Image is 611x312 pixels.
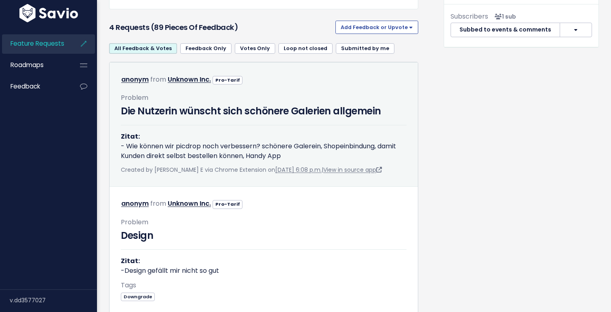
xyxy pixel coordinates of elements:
[11,82,40,91] span: Feedback
[121,166,382,174] span: Created by [PERSON_NAME] E via Chrome Extension on |
[121,256,407,276] p: -Design gefällt mir nicht so gut
[121,104,407,118] h3: Die Nutzerin wünscht sich schönere Galerien allgemein
[10,290,97,311] div: v.dd3577027
[168,75,211,84] a: Unknown Inc.
[121,292,155,300] a: Downgrade
[323,166,382,174] a: View in source app
[121,132,407,161] p: - Wie können wir picdrop noch verbessern? schönere Galerein, Shopeinbindung, damit Kunden direkt ...
[2,34,67,53] a: Feature Requests
[121,256,140,266] strong: Zitat:
[109,22,332,33] h3: 4 Requests (89 pieces of Feedback)
[451,23,560,37] button: Subbed to events & comments
[150,75,166,84] span: from
[2,56,67,74] a: Roadmaps
[451,12,488,21] span: Subscribers
[121,75,149,84] a: anonym
[215,201,240,207] strong: Pro-Tarif
[235,43,275,54] a: Votes Only
[121,199,149,208] a: anonym
[168,199,211,208] a: Unknown Inc.
[150,199,166,208] span: from
[180,43,232,54] a: Feedback Only
[215,77,240,83] strong: Pro-Tarif
[109,43,177,54] a: All Feedback & Votes
[11,39,64,48] span: Feature Requests
[335,21,418,34] button: Add Feedback or Upvote
[121,280,136,290] span: Tags
[121,228,407,243] h3: Design
[278,43,333,54] a: Loop not closed
[121,93,148,102] span: Problem
[121,293,155,301] span: Downgrade
[121,217,148,227] span: Problem
[17,4,80,22] img: logo-white.9d6f32f41409.svg
[336,43,394,54] a: Submitted by me
[11,61,44,69] span: Roadmaps
[275,166,322,174] a: [DATE] 6:08 p.m.
[121,132,140,141] strong: Zitat:
[491,13,516,21] span: <p><strong>Subscribers</strong><br><br> - Felix Junk<br> </p>
[2,77,67,96] a: Feedback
